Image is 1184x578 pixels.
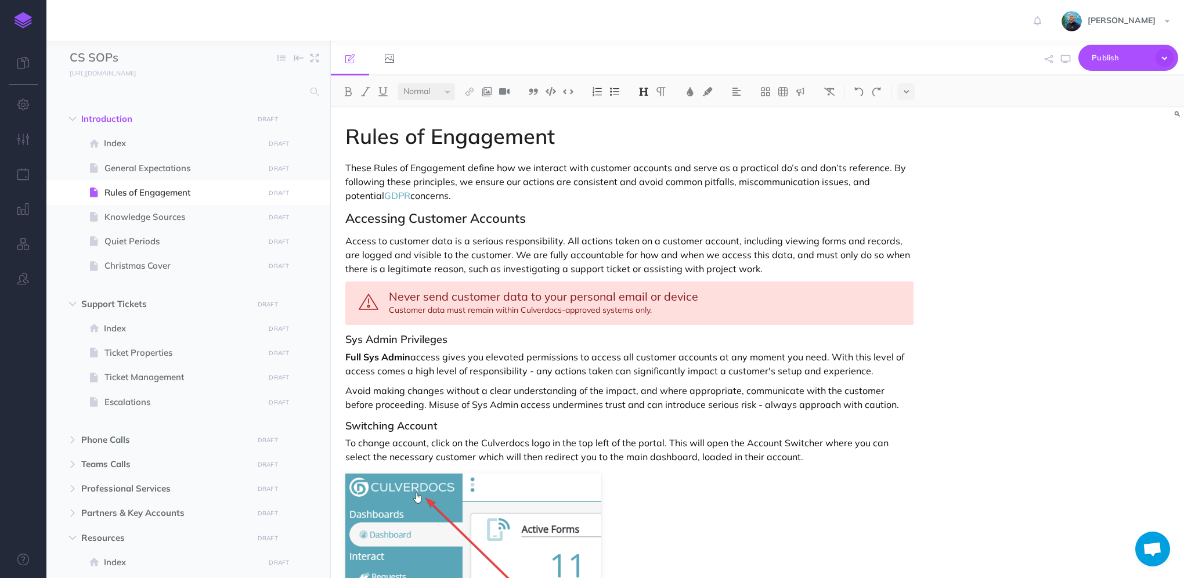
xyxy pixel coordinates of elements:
[378,87,388,96] img: Underline button
[345,334,914,345] h3: Sys Admin Privileges
[638,87,649,96] img: Headings dropdown button
[258,301,278,308] small: DRAFT
[345,384,914,411] p: Avoid making changes without a clear understanding of the impact, and where appropriate, communic...
[258,510,278,517] small: DRAFT
[70,81,304,102] input: Search
[265,556,294,569] button: DRAFT
[265,137,294,150] button: DRAFT
[258,461,278,468] small: DRAFT
[345,125,914,148] h1: Rules of Engagement
[265,259,294,273] button: DRAFT
[258,436,278,444] small: DRAFT
[384,190,410,201] a: GDPR
[269,374,289,381] small: DRAFT
[104,321,261,335] span: Index
[499,87,510,96] img: Add video button
[269,238,289,245] small: DRAFT
[104,210,261,224] span: Knowledge Sources
[345,351,410,363] strong: Full Sys Admin
[871,87,882,96] img: Redo
[269,262,289,270] small: DRAFT
[81,297,246,311] span: Support Tickets
[104,395,261,409] span: Escalations
[81,482,246,496] span: Professional Services
[70,49,206,67] input: Documentation Name
[1078,45,1178,71] button: Publish
[104,136,261,150] span: Index
[253,507,282,520] button: DRAFT
[609,87,620,96] img: Unordered list button
[81,506,246,520] span: Partners & Key Accounts
[592,87,602,96] img: Ordered list button
[265,396,294,409] button: DRAFT
[269,399,289,406] small: DRAFT
[345,281,914,325] div: Customer data must remain within Culverdocs-approved systems only.
[528,87,539,96] img: Blockquote button
[778,87,788,96] img: Create table button
[269,189,289,197] small: DRAFT
[854,87,864,96] img: Undo
[1082,15,1161,26] span: [PERSON_NAME]
[269,165,289,172] small: DRAFT
[258,534,278,542] small: DRAFT
[253,532,282,545] button: DRAFT
[389,289,698,304] span: Never send customer data to your personal email or device
[81,112,246,126] span: Introduction
[258,115,278,123] small: DRAFT
[824,87,835,96] img: Clear styles button
[265,235,294,248] button: DRAFT
[265,322,294,335] button: DRAFT
[482,87,492,96] img: Add image button
[345,436,914,464] p: To change account, click on the Culverdocs logo in the top left of the portal. This will open the...
[104,346,261,360] span: Ticket Properties
[104,234,261,248] span: Quiet Periods
[253,298,282,311] button: DRAFT
[345,350,914,378] p: access gives you elevated permissions to access all customer accounts at any moment you need. Wit...
[464,87,475,96] img: Link button
[104,186,261,200] span: Rules of Engagement
[269,559,289,566] small: DRAFT
[104,370,261,384] span: Ticket Management
[685,87,695,96] img: Text color button
[546,87,556,96] img: Code block button
[81,457,246,471] span: Teams Calls
[345,161,914,203] p: These Rules of Engagement define how we interact with customer accounts and serve as a practical ...
[70,69,136,77] small: [URL][DOMAIN_NAME]
[269,214,289,221] small: DRAFT
[795,87,806,96] img: Callout dropdown menu button
[702,87,713,96] img: Text background color button
[15,12,32,28] img: logo-mark.svg
[1135,532,1170,566] a: Open chat
[343,87,353,96] img: Bold button
[253,433,282,447] button: DRAFT
[253,458,282,471] button: DRAFT
[345,211,914,225] h2: Accessing Customer Accounts
[265,346,294,360] button: DRAFT
[656,87,666,96] img: Paragraph button
[265,371,294,384] button: DRAFT
[360,87,371,96] img: Italic button
[265,211,294,224] button: DRAFT
[1062,11,1082,31] img: 925838e575eb33ea1a1ca055db7b09b0.jpg
[265,162,294,175] button: DRAFT
[731,87,742,96] img: Alignment dropdown menu button
[81,531,246,545] span: Resources
[46,67,147,78] a: [URL][DOMAIN_NAME]
[253,482,282,496] button: DRAFT
[258,485,278,493] small: DRAFT
[269,325,289,333] small: DRAFT
[563,87,573,96] img: Inline code button
[253,113,282,126] button: DRAFT
[269,349,289,357] small: DRAFT
[81,433,246,447] span: Phone Calls
[104,259,261,273] span: Christmas Cover
[269,140,289,147] small: DRAFT
[345,234,914,276] p: Access to customer data is a serious responsibility. All actions taken on a customer account, inc...
[1092,49,1150,67] span: Publish
[345,420,914,432] h3: Switching Account
[265,186,294,200] button: DRAFT
[104,555,261,569] span: Index
[104,161,261,175] span: General Expectations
